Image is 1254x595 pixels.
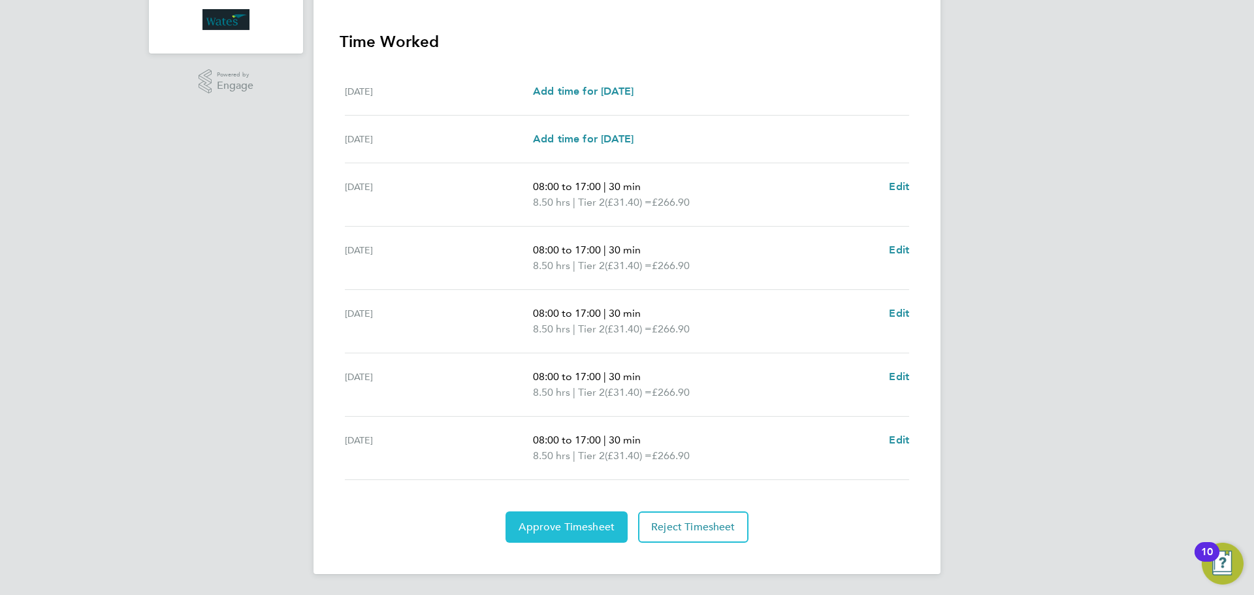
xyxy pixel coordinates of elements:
[345,369,533,400] div: [DATE]
[533,434,601,446] span: 08:00 to 17:00
[199,69,254,94] a: Powered byEngage
[889,180,909,193] span: Edit
[889,432,909,448] a: Edit
[533,259,570,272] span: 8.50 hrs
[573,196,575,208] span: |
[609,244,641,256] span: 30 min
[889,179,909,195] a: Edit
[638,511,748,543] button: Reject Timesheet
[603,180,606,193] span: |
[165,9,287,30] a: Go to home page
[345,84,533,99] div: [DATE]
[345,432,533,464] div: [DATE]
[533,131,634,147] a: Add time for [DATE]
[578,195,605,210] span: Tier 2
[889,434,909,446] span: Edit
[533,244,601,256] span: 08:00 to 17:00
[603,307,606,319] span: |
[533,307,601,319] span: 08:00 to 17:00
[651,521,735,534] span: Reject Timesheet
[345,242,533,274] div: [DATE]
[609,307,641,319] span: 30 min
[345,131,533,147] div: [DATE]
[605,386,652,398] span: (£31.40) =
[533,85,634,97] span: Add time for [DATE]
[345,306,533,337] div: [DATE]
[889,244,909,256] span: Edit
[603,434,606,446] span: |
[533,133,634,145] span: Add time for [DATE]
[609,180,641,193] span: 30 min
[605,196,652,208] span: (£31.40) =
[533,323,570,335] span: 8.50 hrs
[202,9,249,30] img: wates-logo-retina.png
[605,323,652,335] span: (£31.40) =
[578,448,605,464] span: Tier 2
[533,370,601,383] span: 08:00 to 17:00
[605,259,652,272] span: (£31.40) =
[889,307,909,319] span: Edit
[573,259,575,272] span: |
[533,180,601,193] span: 08:00 to 17:00
[533,196,570,208] span: 8.50 hrs
[217,80,253,91] span: Engage
[652,196,690,208] span: £266.90
[573,323,575,335] span: |
[506,511,628,543] button: Approve Timesheet
[1201,552,1213,569] div: 10
[889,370,909,383] span: Edit
[519,521,615,534] span: Approve Timesheet
[573,386,575,398] span: |
[533,449,570,462] span: 8.50 hrs
[609,434,641,446] span: 30 min
[345,179,533,210] div: [DATE]
[533,84,634,99] a: Add time for [DATE]
[889,242,909,258] a: Edit
[652,449,690,462] span: £266.90
[605,449,652,462] span: (£31.40) =
[609,370,641,383] span: 30 min
[652,323,690,335] span: £266.90
[1202,543,1244,585] button: Open Resource Center, 10 new notifications
[217,69,253,80] span: Powered by
[652,259,690,272] span: £266.90
[578,321,605,337] span: Tier 2
[652,386,690,398] span: £266.90
[889,306,909,321] a: Edit
[603,244,606,256] span: |
[533,386,570,398] span: 8.50 hrs
[573,449,575,462] span: |
[603,370,606,383] span: |
[889,369,909,385] a: Edit
[578,258,605,274] span: Tier 2
[578,385,605,400] span: Tier 2
[340,31,914,52] h3: Time Worked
